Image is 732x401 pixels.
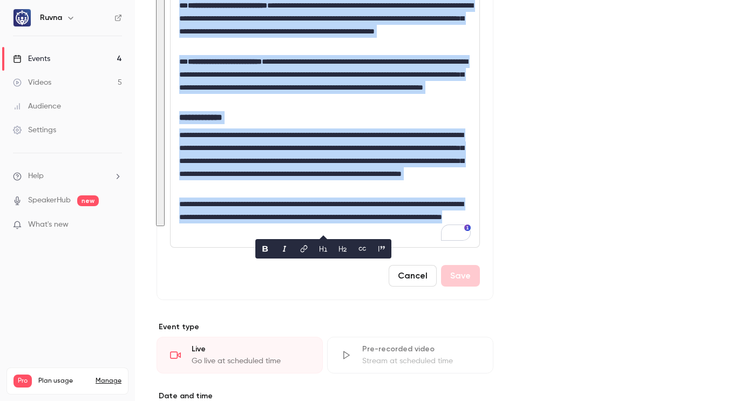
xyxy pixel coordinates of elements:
div: Audience [13,101,61,112]
h6: Ruvna [40,12,62,23]
button: bold [256,240,274,257]
div: Pre-recorded videoStream at scheduled time [327,337,493,373]
button: link [295,240,313,257]
button: italic [276,240,293,257]
div: Stream at scheduled time [362,356,480,366]
span: What's new [28,219,69,230]
a: SpeakerHub [28,195,71,206]
button: Cancel [389,265,437,287]
div: Events [13,53,50,64]
div: Settings [13,125,56,135]
span: Help [28,171,44,182]
button: blockquote [373,240,390,257]
span: Plan usage [38,377,89,385]
div: Go live at scheduled time [192,356,309,366]
a: Manage [96,377,121,385]
div: Videos [13,77,51,88]
li: help-dropdown-opener [13,171,122,182]
div: LiveGo live at scheduled time [157,337,323,373]
div: Pre-recorded video [362,344,480,355]
span: new [77,195,99,206]
img: Ruvna [13,9,31,26]
span: Pro [13,375,32,388]
p: Event type [157,322,493,332]
div: Live [192,344,309,355]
